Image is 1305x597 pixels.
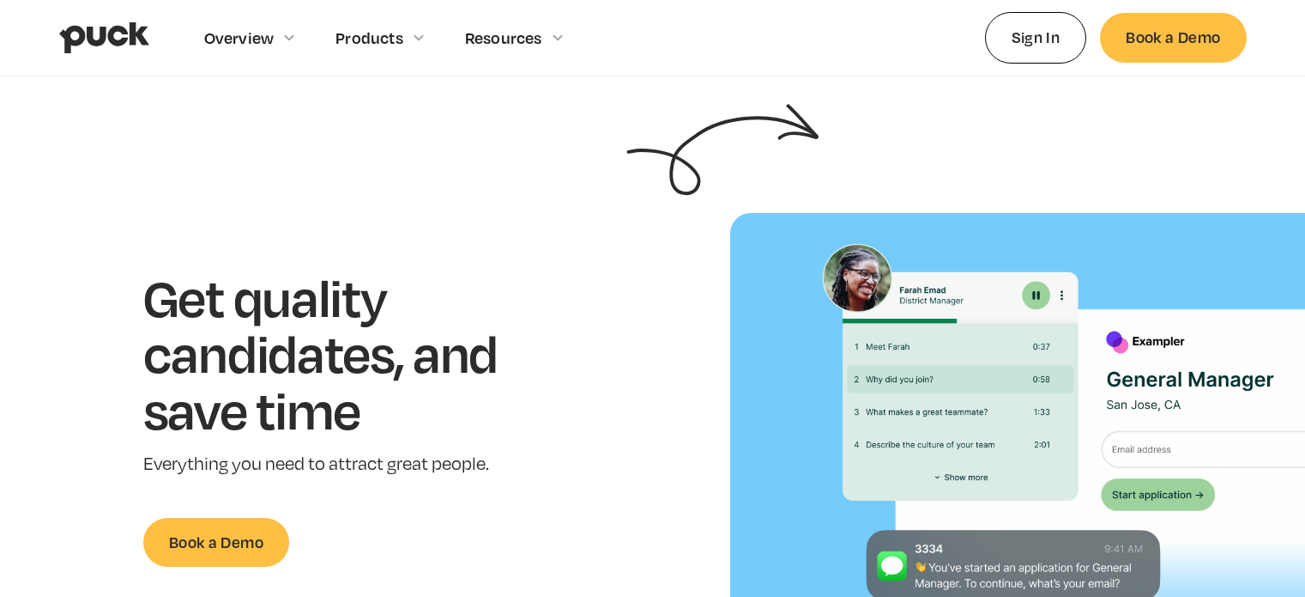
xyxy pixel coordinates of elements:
[143,269,551,438] h1: Get quality candidates, and save time
[1100,13,1246,62] a: Book a Demo
[335,28,403,47] div: Products
[143,452,551,477] p: Everything you need to attract great people.
[143,518,289,567] a: Book a Demo
[465,28,542,47] div: Resources
[985,12,1087,63] a: Sign In
[204,28,275,47] div: Overview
